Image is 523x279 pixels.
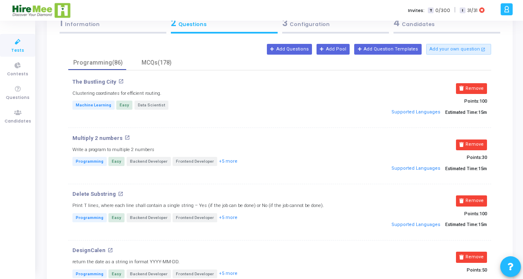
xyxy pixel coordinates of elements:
[7,71,28,78] span: Contests
[125,135,130,140] mat-icon: open_in_new
[354,162,487,175] p: Estimated Time:
[12,2,72,19] img: logo
[60,16,166,30] div: Information
[11,47,24,54] span: Tests
[171,16,278,30] div: Questions
[391,14,502,36] a: 4Candidates
[478,110,487,115] span: 15m
[354,211,487,216] p: Points:
[478,222,487,227] span: 15m
[218,214,238,222] button: +5 more
[173,157,217,166] span: Frontend Developer
[456,139,487,150] button: Remove
[481,46,485,52] mat-icon: open_in_new
[72,259,180,265] h5: return the date as a string in format YYYY-MM-DD.
[72,147,154,152] h5: Write a program to multiple 2 numbers
[354,267,487,273] p: Points:
[393,16,500,30] div: Candidates
[116,101,132,110] span: Easy
[282,16,389,30] div: Configuration
[218,158,238,166] button: +5 more
[173,213,217,222] span: Frontend Developer
[72,91,161,96] h5: Clustering coordinates for efficient routing.
[454,6,456,14] span: |
[354,99,487,104] p: Points:
[73,58,123,67] div: Programming(86)
[118,191,123,197] mat-icon: open_in_new
[72,135,122,142] p: Multiply 2 numbers
[389,219,443,231] button: Supported Languages
[72,191,116,197] p: Delete Substring
[108,213,125,222] span: Easy
[317,44,350,55] button: Add Pool
[108,157,125,166] span: Easy
[482,155,487,160] span: 30
[456,252,487,262] button: Remove
[393,17,400,29] span: 4
[408,7,425,14] label: Invites:
[480,211,487,216] span: 100
[57,14,168,36] a: 1Information
[72,247,106,254] p: DesignCalen
[168,14,280,36] a: 2Questions
[456,83,487,94] button: Remove
[354,106,487,119] p: Estimated Time:
[72,157,107,166] span: Programming
[72,101,115,110] span: Machine Learning
[480,99,487,104] span: 100
[108,269,125,279] span: Easy
[5,118,31,125] span: Candidates
[72,213,107,222] span: Programming
[72,79,116,85] p: The Bustling City
[118,79,124,84] mat-icon: open_in_new
[428,7,433,14] span: T
[171,17,176,29] span: 2
[218,270,238,278] button: +5 more
[354,44,421,55] button: Add Question Templates
[127,269,171,279] span: Backend Developer
[108,248,113,253] mat-icon: open_in_new
[133,58,181,67] div: MCQs(178)
[456,195,487,206] button: Remove
[127,213,171,222] span: Backend Developer
[467,7,477,14] span: 31/31
[354,219,487,231] p: Estimated Time:
[460,7,465,14] span: I
[72,269,107,279] span: Programming
[435,7,450,14] span: 0/300
[173,269,217,279] span: Frontend Developer
[267,44,312,55] button: Add Questions
[482,267,487,273] span: 50
[127,157,171,166] span: Backend Developer
[354,155,487,160] p: Points:
[389,162,443,175] button: Supported Languages
[134,101,168,110] span: Data Scientist
[282,17,288,29] span: 3
[389,106,443,119] button: Supported Languages
[280,14,391,36] a: 3Configuration
[6,94,29,101] span: Questions
[60,17,63,29] span: 1
[478,166,487,171] span: 15m
[426,44,492,55] button: Add your own question
[72,203,324,208] h5: Print T lines, where each line shall contain a single string – Yes (if the job can be done) or No...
